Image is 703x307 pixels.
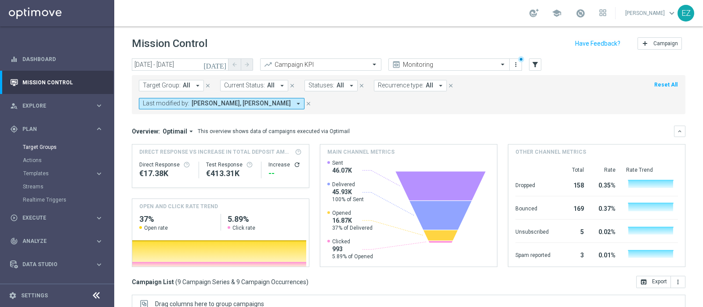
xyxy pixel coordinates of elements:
i: keyboard_arrow_right [95,101,103,110]
h1: Mission Control [132,37,207,50]
span: Last modified by: [143,100,189,107]
div: Total [561,166,584,173]
span: 5.89% of Opened [332,253,373,260]
span: keyboard_arrow_down [667,8,677,18]
span: Plan [22,126,95,132]
div: 169 [561,201,584,215]
a: [PERSON_NAME]keyboard_arrow_down [624,7,678,20]
button: keyboard_arrow_down [674,126,685,137]
button: more_vert [671,276,685,288]
div: Actions [23,154,113,167]
i: arrow_drop_down [187,127,195,135]
span: Sent [332,159,352,166]
button: arrow_forward [241,58,253,71]
i: arrow_drop_down [437,82,445,90]
span: 993 [332,245,373,253]
span: Delivered [332,181,364,188]
div: -- [268,168,302,179]
button: arrow_back [228,58,241,71]
span: Recurrence type: [378,82,424,89]
i: play_circle_outline [10,214,18,222]
div: Templates [23,171,95,176]
button: Mission Control [10,79,104,86]
div: Data Studio [10,260,95,268]
span: Data Studio [22,262,95,267]
span: Opened [332,209,373,217]
ng-select: Campaign KPI [260,58,381,71]
button: refresh [294,161,301,168]
div: Dropped [515,177,551,191]
h2: 5.89% [228,214,302,224]
button: [DATE] [202,58,228,72]
span: 46.07K [332,166,352,174]
div: €413,311 [206,168,254,179]
a: Optibot [22,276,92,300]
div: gps_fixed Plan keyboard_arrow_right [10,126,104,133]
a: Actions [23,157,91,164]
div: Analyze [10,237,95,245]
span: ) [306,278,308,286]
button: more_vert [511,59,520,70]
i: filter_alt [531,61,539,69]
span: [PERSON_NAME], [PERSON_NAME] [192,100,291,107]
i: gps_fixed [10,125,18,133]
div: Increase [268,161,302,168]
button: close [304,99,312,108]
div: Execute [10,214,95,222]
a: Settings [21,293,48,298]
span: Templates [23,171,86,176]
i: arrow_forward [244,61,250,68]
i: more_vert [674,278,681,285]
div: Mission Control [10,71,103,94]
div: 3 [561,247,584,261]
button: Current Status: All arrow_drop_down [220,80,288,91]
i: close [305,101,312,107]
span: Analyze [22,238,95,244]
button: play_circle_outline Execute keyboard_arrow_right [10,214,104,221]
div: Bounced [515,201,551,215]
h3: Overview: [132,127,160,135]
div: 0.35% [594,177,616,191]
button: Statuses: All arrow_drop_down [304,80,358,91]
span: 37% of Delivered [332,224,373,231]
div: EZ [678,5,694,22]
span: Execute [22,215,95,220]
button: Optimail arrow_drop_down [160,127,198,135]
span: All [337,82,344,89]
div: Explore [10,102,95,110]
span: 9 Campaign Series & 9 Campaign Occurrences [178,278,306,286]
i: keyboard_arrow_right [95,214,103,222]
button: Target Group: All arrow_drop_down [139,80,204,91]
span: All [426,82,433,89]
div: Rate Trend [626,166,678,173]
div: 158 [561,177,584,191]
span: ( [175,278,178,286]
div: €17,379 [139,168,192,179]
a: Target Groups [23,144,91,151]
button: equalizer Dashboard [10,56,104,63]
span: All [267,82,275,89]
button: close [288,81,296,90]
h4: Main channel metrics [327,148,395,156]
button: track_changes Analyze keyboard_arrow_right [10,238,104,245]
div: 0.37% [594,201,616,215]
div: 0.02% [594,224,616,238]
button: close [447,81,455,90]
i: arrow_drop_down [278,82,286,90]
span: 45.93K [332,188,364,196]
div: Templates [23,167,113,180]
div: Direct Response [139,161,192,168]
button: add Campaign [638,37,682,50]
i: arrow_drop_down [194,82,202,90]
input: Have Feedback? [575,40,620,47]
i: settings [9,292,17,300]
i: keyboard_arrow_down [677,128,683,134]
span: All [183,82,190,89]
button: Data Studio keyboard_arrow_right [10,261,104,268]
